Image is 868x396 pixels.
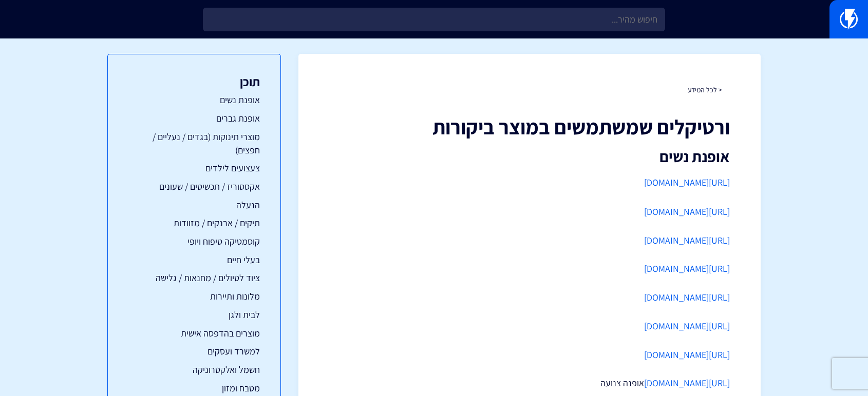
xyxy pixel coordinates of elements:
a: < לכל המידע [688,85,722,94]
a: בעלי חיים [128,253,260,267]
a: מטבח ומזון [128,382,260,395]
a: [URL][DOMAIN_NAME] [644,206,730,217]
a: למשרד ועסקים [128,345,260,358]
a: [URL][DOMAIN_NAME] [644,234,730,246]
a: אופנת נשים [128,93,260,107]
a: [URL][DOMAIN_NAME] [644,377,730,389]
a: ציוד לטיולים / מחנאות / גלישה [128,271,260,285]
a: קוסמטיקה טיפוח ויופי [128,235,260,248]
a: חשמל ואלקטרוניקה [128,363,260,377]
h1: ורטיקלים שמשתמשים במוצר ביקורות [329,115,730,138]
a: צעצועים לילדים [128,162,260,175]
a: הנעלה [128,199,260,212]
a: [URL][DOMAIN_NAME] [644,320,730,332]
a: אופנת גברים [128,112,260,125]
a: [URL][DOMAIN_NAME] [644,291,730,303]
a: [URL][DOMAIN_NAME] [644,263,730,274]
a: תיקים / ארנקים / מזוודות [128,216,260,230]
h3: תוכן [128,75,260,88]
a: לבית ולגן [128,308,260,322]
a: [URL][DOMAIN_NAME] [644,349,730,361]
a: מוצרי תינוקות (בגדים / נעליים / חפצים) [128,130,260,156]
a: מלונות ותיירות [128,290,260,303]
a: [URL][DOMAIN_NAME] [644,176,730,188]
a: אקססוריז / תכשיטים / שעונים [128,180,260,193]
input: חיפוש מהיר... [203,8,665,31]
p: אופנה צנועה [329,377,730,390]
a: מוצרים בהדפסה אישית [128,327,260,340]
h2: אופנת נשים [329,148,730,165]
